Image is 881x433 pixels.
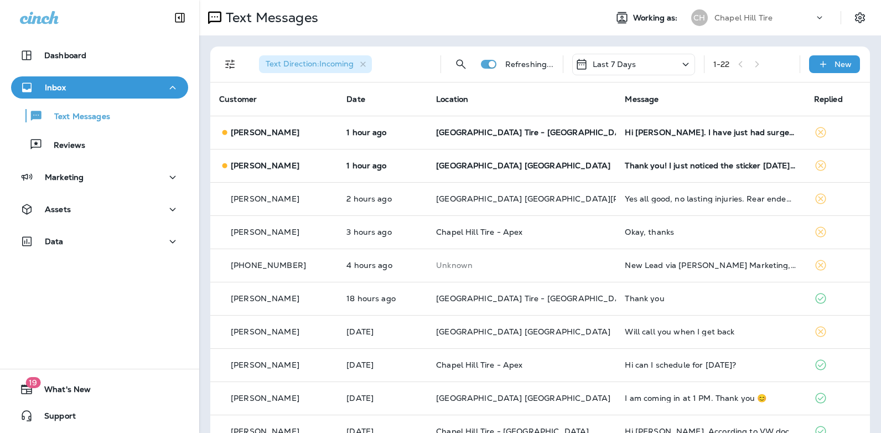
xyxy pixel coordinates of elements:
p: Chapel Hill Tire [714,13,773,22]
span: [GEOGRAPHIC_DATA] Tire - [GEOGRAPHIC_DATA]. [436,293,635,303]
button: Text Messages [11,104,188,127]
p: [PERSON_NAME] [231,327,299,336]
div: Hi Aaron. I have just had surgery and cannot drive yet. My son is using the car at the present ti... [625,128,796,137]
p: Sep 30, 2025 10:17 AM [346,194,418,203]
p: Sep 29, 2025 11:31 AM [346,394,418,403]
div: Hi can I schedule for tomorrow? [625,360,796,369]
button: Marketing [11,166,188,188]
p: [PERSON_NAME] [231,194,299,203]
span: [GEOGRAPHIC_DATA] [GEOGRAPHIC_DATA][PERSON_NAME] [436,194,679,204]
button: Inbox [11,76,188,99]
p: Last 7 Days [593,60,636,69]
span: Chapel Hill Tire - Apex [436,227,522,237]
p: Sep 30, 2025 09:30 AM [346,228,418,236]
div: I am coming in at 1 PM. Thank you 😊 [625,394,796,403]
p: [PERSON_NAME] [231,360,299,369]
p: New [835,60,852,69]
p: [PERSON_NAME] [231,394,299,403]
button: Filters [219,53,241,75]
p: Sep 29, 2025 12:13 PM [346,360,418,369]
span: [GEOGRAPHIC_DATA] Tire - [GEOGRAPHIC_DATA] [436,127,633,137]
span: Date [346,94,365,104]
div: Text Direction:Incoming [259,55,372,73]
p: Assets [45,205,71,214]
p: Sep 30, 2025 11:31 AM [346,128,418,137]
span: What's New [33,385,91,398]
p: [PERSON_NAME] [231,294,299,303]
div: Will call you when I get back [625,327,796,336]
p: [PHONE_NUMBER] [231,261,306,270]
p: Sep 30, 2025 11:29 AM [346,161,418,170]
button: Support [11,405,188,427]
button: Settings [850,8,870,28]
p: Data [45,237,64,246]
span: Working as: [633,13,680,23]
p: Refreshing... [505,60,554,69]
span: Customer [219,94,257,104]
span: 19 [25,377,40,388]
button: Collapse Sidebar [164,7,195,29]
div: 1 - 22 [713,60,730,69]
div: CH [691,9,708,26]
p: Sep 29, 2025 01:03 PM [346,327,418,336]
span: Text Direction : Incoming [266,59,354,69]
button: Reviews [11,133,188,156]
span: [GEOGRAPHIC_DATA] [GEOGRAPHIC_DATA] [436,327,610,337]
p: Sep 29, 2025 06:52 PM [346,294,418,303]
div: Thank you! I just noticed the sticker today! Could I get it in next Wednesday the 8th? [625,161,796,170]
p: Text Messages [221,9,318,26]
button: 19What's New [11,378,188,400]
div: New Lead via Merrick Marketing, Customer Name: Alexander, Contact info: Masked phone number avail... [625,261,796,270]
p: [PERSON_NAME] [231,161,299,170]
p: Reviews [43,141,85,151]
button: Search Messages [450,53,472,75]
span: Support [33,411,76,425]
div: Yes all good, no lasting injuries. Rear ended at a light right here on 15/501. Thanks again [625,194,796,203]
p: Dashboard [44,51,86,60]
p: [PERSON_NAME] [231,228,299,236]
div: Thank you [625,294,796,303]
span: Location [436,94,468,104]
div: Okay, thanks [625,228,796,236]
button: Dashboard [11,44,188,66]
span: Chapel Hill Tire - Apex [436,360,522,370]
p: Marketing [45,173,84,182]
p: [PERSON_NAME] [231,128,299,137]
span: [GEOGRAPHIC_DATA] [GEOGRAPHIC_DATA] [436,161,610,171]
p: Inbox [45,83,66,92]
button: Data [11,230,188,252]
button: Assets [11,198,188,220]
p: Text Messages [43,112,110,122]
span: Replied [814,94,843,104]
p: This customer does not have a last location and the phone number they messaged is not assigned to... [436,261,607,270]
span: Message [625,94,659,104]
p: Sep 30, 2025 08:25 AM [346,261,418,270]
span: [GEOGRAPHIC_DATA] [GEOGRAPHIC_DATA] [436,393,610,403]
